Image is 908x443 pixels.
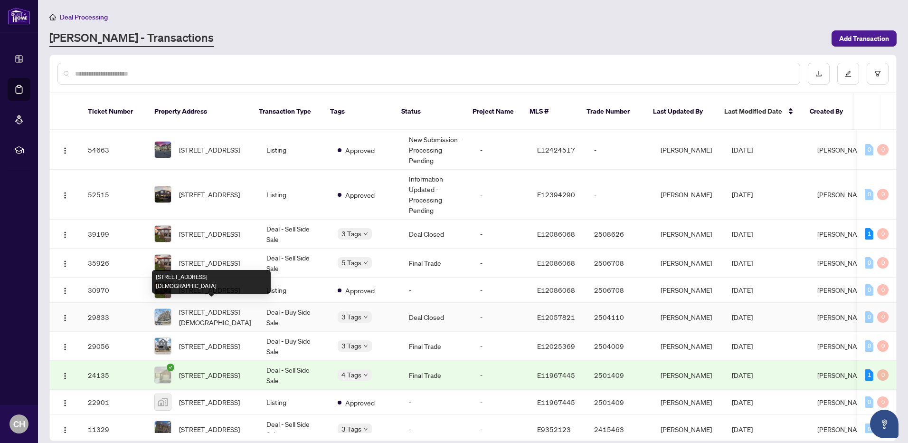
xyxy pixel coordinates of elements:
[732,259,753,267] span: [DATE]
[345,190,375,200] span: Approved
[322,93,394,130] th: Tags
[363,315,368,319] span: down
[57,309,73,325] button: Logo
[586,130,653,170] td: -
[80,130,147,170] td: 54663
[167,364,174,371] span: check-circle
[341,257,361,268] span: 5 Tags
[345,397,375,408] span: Approved
[363,427,368,432] span: down
[80,303,147,332] td: 29833
[653,170,724,220] td: [PERSON_NAME]
[724,106,782,116] span: Last Modified Date
[57,255,73,270] button: Logo
[732,286,753,294] span: [DATE]
[401,278,473,303] td: -
[155,142,171,158] img: thumbnail-img
[817,342,869,350] span: [PERSON_NAME]
[259,278,330,303] td: Listing
[57,338,73,354] button: Logo
[401,390,473,415] td: -
[473,332,530,361] td: -
[865,228,873,240] div: 1
[732,425,753,433] span: [DATE]
[155,186,171,202] img: thumbnail-img
[537,259,575,267] span: E12086068
[179,370,240,380] span: [STREET_ADDRESS]
[537,230,575,238] span: E12086068
[179,189,240,200] span: [STREET_ADDRESS]
[817,313,869,321] span: [PERSON_NAME]
[363,373,368,377] span: down
[147,93,251,130] th: Property Address
[579,93,645,130] th: Trade Number
[155,255,171,271] img: thumbnail-img
[870,410,899,438] button: Open asap
[817,371,869,379] span: [PERSON_NAME]
[537,342,575,350] span: E12025369
[259,390,330,415] td: Listing
[473,170,530,220] td: -
[80,93,147,130] th: Ticket Number
[537,371,575,379] span: E11967445
[877,311,889,323] div: 0
[653,390,724,415] td: [PERSON_NAME]
[401,130,473,170] td: New Submission - Processing Pending
[817,145,869,154] span: [PERSON_NAME]
[732,371,753,379] span: [DATE]
[877,396,889,408] div: 0
[877,144,889,155] div: 0
[865,189,873,200] div: 0
[57,367,73,383] button: Logo
[57,422,73,437] button: Logo
[522,93,579,130] th: MLS #
[817,398,869,406] span: [PERSON_NAME]
[537,313,575,321] span: E12057821
[586,170,653,220] td: -
[877,284,889,296] div: 0
[80,390,147,415] td: 22901
[363,231,368,236] span: down
[586,303,653,332] td: 2504110
[401,303,473,332] td: Deal Closed
[717,93,802,130] th: Last Modified Date
[877,340,889,352] div: 0
[61,314,69,322] img: Logo
[61,426,69,434] img: Logo
[877,189,889,200] div: 0
[653,332,724,361] td: [PERSON_NAME]
[586,390,653,415] td: 2501409
[732,398,753,406] span: [DATE]
[363,344,368,348] span: down
[179,229,240,239] span: [STREET_ADDRESS]
[80,361,147,390] td: 24135
[877,228,889,240] div: 0
[155,226,171,242] img: thumbnail-img
[155,338,171,354] img: thumbnail-img
[653,278,724,303] td: [PERSON_NAME]
[179,341,240,351] span: [STREET_ADDRESS]
[865,424,873,435] div: 0
[865,396,873,408] div: 0
[817,425,869,433] span: [PERSON_NAME]
[80,278,147,303] td: 30970
[259,220,330,249] td: Deal - Sell Side Sale
[155,367,171,383] img: thumbnail-img
[179,307,251,327] span: [STREET_ADDRESS][DEMOGRAPHIC_DATA]
[80,332,147,361] td: 29056
[401,220,473,249] td: Deal Closed
[179,258,240,268] span: [STREET_ADDRESS]
[49,14,56,20] span: home
[653,220,724,249] td: [PERSON_NAME]
[802,93,859,130] th: Created By
[61,372,69,380] img: Logo
[865,369,873,381] div: 1
[259,170,330,220] td: Listing
[345,285,375,296] span: Approved
[865,311,873,323] div: 0
[817,190,869,199] span: [PERSON_NAME]
[61,343,69,351] img: Logo
[49,30,214,47] a: [PERSON_NAME] - Transactions
[179,144,240,155] span: [STREET_ADDRESS]
[57,282,73,298] button: Logo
